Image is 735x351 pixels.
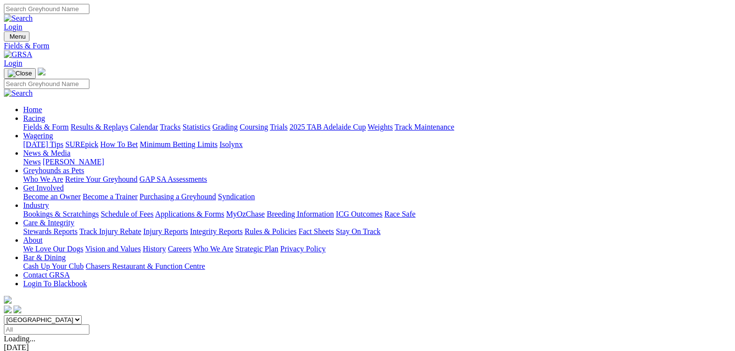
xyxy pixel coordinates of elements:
a: Login To Blackbook [23,279,87,288]
a: Rules & Policies [245,227,297,235]
a: Who We Are [193,245,233,253]
a: Purchasing a Greyhound [140,192,216,201]
button: Toggle navigation [4,31,29,42]
input: Search [4,4,89,14]
a: Weights [368,123,393,131]
a: MyOzChase [226,210,265,218]
a: Injury Reports [143,227,188,235]
a: Fields & Form [4,42,731,50]
a: Statistics [183,123,211,131]
div: News & Media [23,158,731,166]
a: Who We Are [23,175,63,183]
img: Search [4,89,33,98]
div: Industry [23,210,731,219]
a: Grading [213,123,238,131]
a: Track Injury Rebate [79,227,141,235]
div: Wagering [23,140,731,149]
a: Stewards Reports [23,227,77,235]
a: Tracks [160,123,181,131]
div: Bar & Dining [23,262,731,271]
a: SUREpick [65,140,98,148]
a: Retire Your Greyhound [65,175,138,183]
a: Bookings & Scratchings [23,210,99,218]
a: Stay On Track [336,227,380,235]
a: How To Bet [101,140,138,148]
a: Login [4,23,22,31]
a: Privacy Policy [280,245,326,253]
img: Close [8,70,32,77]
a: Trials [270,123,288,131]
a: Race Safe [384,210,415,218]
a: [DATE] Tips [23,140,63,148]
img: GRSA [4,50,32,59]
a: Fields & Form [23,123,69,131]
input: Select date [4,324,89,335]
div: Care & Integrity [23,227,731,236]
a: Cash Up Your Club [23,262,84,270]
img: facebook.svg [4,306,12,313]
a: Results & Replays [71,123,128,131]
a: Schedule of Fees [101,210,153,218]
a: Applications & Forms [155,210,224,218]
a: Syndication [218,192,255,201]
img: logo-grsa-white.png [4,296,12,304]
a: Breeding Information [267,210,334,218]
a: Chasers Restaurant & Function Centre [86,262,205,270]
a: Calendar [130,123,158,131]
input: Search [4,79,89,89]
a: Login [4,59,22,67]
img: logo-grsa-white.png [38,68,45,75]
a: Contact GRSA [23,271,70,279]
a: Track Maintenance [395,123,454,131]
a: Industry [23,201,49,209]
a: 2025 TAB Adelaide Cup [289,123,366,131]
span: Menu [10,33,26,40]
div: About [23,245,731,253]
a: We Love Our Dogs [23,245,83,253]
a: Careers [168,245,191,253]
a: Care & Integrity [23,219,74,227]
div: Racing [23,123,731,132]
a: Bar & Dining [23,253,66,262]
a: Get Involved [23,184,64,192]
a: Racing [23,114,45,122]
a: History [143,245,166,253]
a: Become an Owner [23,192,81,201]
a: Wagering [23,132,53,140]
a: News & Media [23,149,71,157]
a: Coursing [240,123,268,131]
a: Isolynx [219,140,243,148]
a: About [23,236,43,244]
button: Toggle navigation [4,68,36,79]
a: [PERSON_NAME] [43,158,104,166]
div: Get Involved [23,192,731,201]
a: Minimum Betting Limits [140,140,217,148]
a: Integrity Reports [190,227,243,235]
span: Loading... [4,335,35,343]
img: twitter.svg [14,306,21,313]
a: Strategic Plan [235,245,278,253]
img: Search [4,14,33,23]
div: Greyhounds as Pets [23,175,731,184]
a: News [23,158,41,166]
a: Fact Sheets [299,227,334,235]
a: ICG Outcomes [336,210,382,218]
a: GAP SA Assessments [140,175,207,183]
a: Greyhounds as Pets [23,166,84,175]
a: Become a Trainer [83,192,138,201]
a: Vision and Values [85,245,141,253]
a: Home [23,105,42,114]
